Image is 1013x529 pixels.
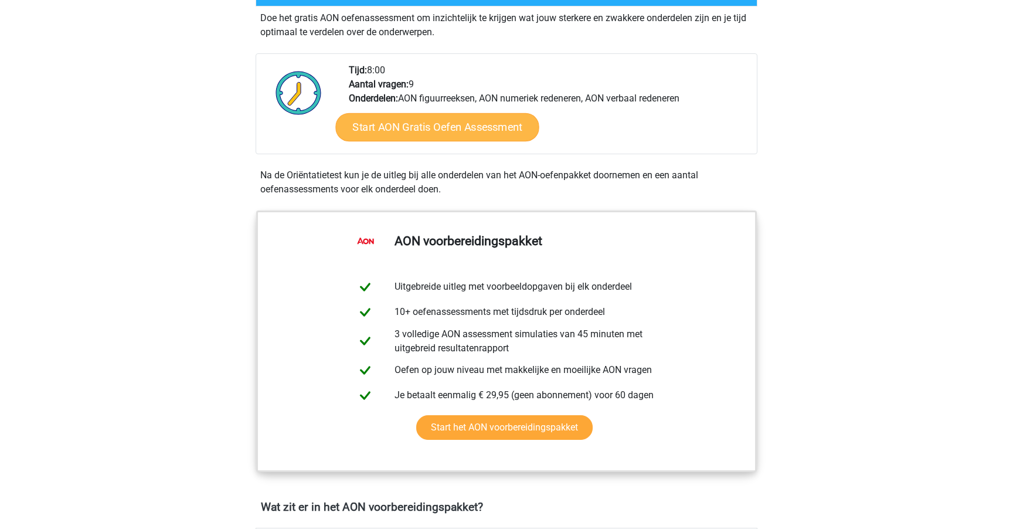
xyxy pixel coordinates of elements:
a: Start AON Gratis Oefen Assessment [335,113,539,141]
div: Doe het gratis AON oefenassessment om inzichtelijk te krijgen wat jouw sterkere en zwakkere onder... [256,6,757,39]
b: Onderdelen: [349,93,398,104]
img: Klok [269,63,328,122]
b: Tijd: [349,65,367,76]
a: Start het AON voorbereidingspakket [416,415,593,440]
h4: Wat zit er in het AON voorbereidingspakket? [261,500,752,514]
div: Na de Oriëntatietest kun je de uitleg bij alle onderdelen van het AON-oefenpakket doornemen en ee... [256,168,757,196]
b: Aantal vragen: [349,79,409,90]
div: 8:00 9 AON figuurreeksen, AON numeriek redeneren, AON verbaal redeneren [340,63,756,154]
